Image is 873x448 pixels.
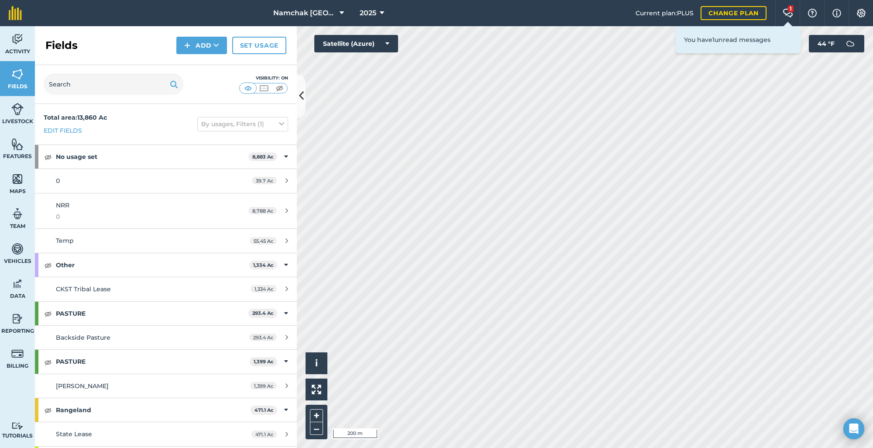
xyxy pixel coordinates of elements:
strong: 8,883 Ac [252,154,274,160]
img: svg+xml;base64,PD94bWwgdmVyc2lvbj0iMS4wIiBlbmNvZGluZz0idXRmLTgiPz4KPCEtLSBHZW5lcmF0b3I6IEFkb2JlIE... [11,242,24,255]
button: – [310,422,323,435]
span: 39.7 Ac [252,177,277,184]
span: 0 [56,212,220,221]
span: NRR [56,201,69,209]
a: 039.7 Ac [35,169,297,193]
img: svg+xml;base64,PHN2ZyB4bWxucz0iaHR0cDovL3d3dy53My5vcmcvMjAwMC9zdmciIHdpZHRoPSIxNyIgaGVpZ2h0PSIxNy... [832,8,841,18]
span: CKST Tribal Lease [56,285,111,293]
span: 1,334 Ac [251,285,277,293]
strong: Rangeland [56,398,251,422]
div: Visibility: On [239,75,288,82]
a: [PERSON_NAME]1,399 Ac [35,374,297,398]
span: 471.1 Ac [251,431,277,438]
span: 0 [56,177,60,185]
a: CKST Tribal Lease1,334 Ac [35,277,297,301]
img: Four arrows, one pointing top left, one top right, one bottom right and the last bottom left [312,385,321,394]
img: svg+xml;base64,PD94bWwgdmVyc2lvbj0iMS4wIiBlbmNvZGluZz0idXRmLTgiPz4KPCEtLSBHZW5lcmF0b3I6IEFkb2JlIE... [11,347,24,360]
img: A cog icon [856,9,866,17]
a: Edit fields [44,126,82,135]
a: Backside Pasture293.4 Ac [35,326,297,349]
button: i [306,352,327,374]
h2: Fields [45,38,78,52]
img: svg+xml;base64,PHN2ZyB4bWxucz0iaHR0cDovL3d3dy53My5vcmcvMjAwMC9zdmciIHdpZHRoPSI1NiIgaGVpZ2h0PSI2MC... [11,172,24,186]
img: svg+xml;base64,PHN2ZyB4bWxucz0iaHR0cDovL3d3dy53My5vcmcvMjAwMC9zdmciIHdpZHRoPSI1NiIgaGVpZ2h0PSI2MC... [11,138,24,151]
img: svg+xml;base64,PHN2ZyB4bWxucz0iaHR0cDovL3d3dy53My5vcmcvMjAwMC9zdmciIHdpZHRoPSIxOCIgaGVpZ2h0PSIyNC... [44,405,52,415]
span: 8,788 Ac [248,207,277,214]
a: State Lease471.1 Ac [35,422,297,446]
p: You have 1 unread messages [684,35,792,45]
strong: 1,399 Ac [254,358,274,365]
strong: No usage set [56,145,248,169]
div: PASTURE1,399 Ac [35,350,297,373]
img: svg+xml;base64,PHN2ZyB4bWxucz0iaHR0cDovL3d3dy53My5vcmcvMjAwMC9zdmciIHdpZHRoPSI1NiIgaGVpZ2h0PSI2MC... [11,68,24,81]
img: svg+xml;base64,PD94bWwgdmVyc2lvbj0iMS4wIiBlbmNvZGluZz0idXRmLTgiPz4KPCEtLSBHZW5lcmF0b3I6IEFkb2JlIE... [11,277,24,290]
button: 44 °F [809,35,864,52]
span: 44 ° F [818,35,835,52]
img: svg+xml;base64,PHN2ZyB4bWxucz0iaHR0cDovL3d3dy53My5vcmcvMjAwMC9zdmciIHdpZHRoPSIxOCIgaGVpZ2h0PSIyNC... [44,357,52,367]
button: Add [176,37,227,54]
span: 293.4 Ac [249,334,277,341]
img: Two speech bubbles overlapping with the left bubble in the forefront [783,9,793,17]
img: A question mark icon [807,9,818,17]
button: Satellite (Azure) [314,35,398,52]
strong: 471.1 Ac [254,407,274,413]
span: State Lease [56,430,92,438]
div: No usage set8,883 Ac [35,145,297,169]
img: svg+xml;base64,PHN2ZyB4bWxucz0iaHR0cDovL3d3dy53My5vcmcvMjAwMC9zdmciIHdpZHRoPSIxOSIgaGVpZ2h0PSIyNC... [170,79,178,90]
a: Set usage [232,37,286,54]
span: Current plan : PLUS [636,8,694,18]
span: 55.45 Ac [250,237,277,245]
img: svg+xml;base64,PD94bWwgdmVyc2lvbj0iMS4wIiBlbmNvZGluZz0idXRmLTgiPz4KPCEtLSBHZW5lcmF0b3I6IEFkb2JlIE... [11,422,24,430]
img: svg+xml;base64,PHN2ZyB4bWxucz0iaHR0cDovL3d3dy53My5vcmcvMjAwMC9zdmciIHdpZHRoPSI1MCIgaGVpZ2h0PSI0MC... [274,84,285,93]
img: svg+xml;base64,PD94bWwgdmVyc2lvbj0iMS4wIiBlbmNvZGluZz0idXRmLTgiPz4KPCEtLSBHZW5lcmF0b3I6IEFkb2JlIE... [11,207,24,221]
img: svg+xml;base64,PHN2ZyB4bWxucz0iaHR0cDovL3d3dy53My5vcmcvMjAwMC9zdmciIHdpZHRoPSIxOCIgaGVpZ2h0PSIyNC... [44,152,52,162]
span: 2025 [360,8,376,18]
a: Change plan [701,6,766,20]
img: svg+xml;base64,PD94bWwgdmVyc2lvbj0iMS4wIiBlbmNvZGluZz0idXRmLTgiPz4KPCEtLSBHZW5lcmF0b3I6IEFkb2JlIE... [11,33,24,46]
button: By usages, Filters (1) [197,117,288,131]
img: svg+xml;base64,PHN2ZyB4bWxucz0iaHR0cDovL3d3dy53My5vcmcvMjAwMC9zdmciIHdpZHRoPSIxNCIgaGVpZ2h0PSIyNC... [184,40,190,51]
span: [PERSON_NAME] [56,382,109,390]
img: svg+xml;base64,PD94bWwgdmVyc2lvbj0iMS4wIiBlbmNvZGluZz0idXRmLTgiPz4KPCEtLSBHZW5lcmF0b3I6IEFkb2JlIE... [842,35,859,52]
span: i [315,358,318,369]
div: 1 [788,5,794,12]
div: PASTURE293.4 Ac [35,302,297,325]
div: Rangeland471.1 Ac [35,398,297,422]
button: + [310,409,323,422]
strong: Other [56,253,249,277]
img: svg+xml;base64,PHN2ZyB4bWxucz0iaHR0cDovL3d3dy53My5vcmcvMjAwMC9zdmciIHdpZHRoPSI1MCIgaGVpZ2h0PSI0MC... [243,84,254,93]
input: Search [44,74,183,95]
a: NRR08,788 Ac [35,193,297,229]
strong: PASTURE [56,302,248,325]
span: 1,399 Ac [250,382,277,389]
strong: PASTURE [56,350,250,373]
img: svg+xml;base64,PHN2ZyB4bWxucz0iaHR0cDovL3d3dy53My5vcmcvMjAwMC9zdmciIHdpZHRoPSI1MCIgaGVpZ2h0PSI0MC... [258,84,269,93]
img: svg+xml;base64,PD94bWwgdmVyc2lvbj0iMS4wIiBlbmNvZGluZz0idXRmLTgiPz4KPCEtLSBHZW5lcmF0b3I6IEFkb2JlIE... [11,103,24,116]
img: svg+xml;base64,PHN2ZyB4bWxucz0iaHR0cDovL3d3dy53My5vcmcvMjAwMC9zdmciIHdpZHRoPSIxOCIgaGVpZ2h0PSIyNC... [44,260,52,270]
strong: Total area : 13,860 Ac [44,114,107,121]
span: Namchak [GEOGRAPHIC_DATA] [273,8,336,18]
img: svg+xml;base64,PHN2ZyB4bWxucz0iaHR0cDovL3d3dy53My5vcmcvMjAwMC9zdmciIHdpZHRoPSIxOCIgaGVpZ2h0PSIyNC... [44,308,52,319]
img: fieldmargin Logo [9,6,22,20]
span: Temp [56,237,74,245]
span: Backside Pasture [56,334,110,341]
strong: 293.4 Ac [252,310,274,316]
strong: 1,334 Ac [253,262,274,268]
a: Temp55.45 Ac [35,229,297,252]
div: Other1,334 Ac [35,253,297,277]
div: Open Intercom Messenger [843,418,864,439]
img: svg+xml;base64,PD94bWwgdmVyc2lvbj0iMS4wIiBlbmNvZGluZz0idXRmLTgiPz4KPCEtLSBHZW5lcmF0b3I6IEFkb2JlIE... [11,312,24,325]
